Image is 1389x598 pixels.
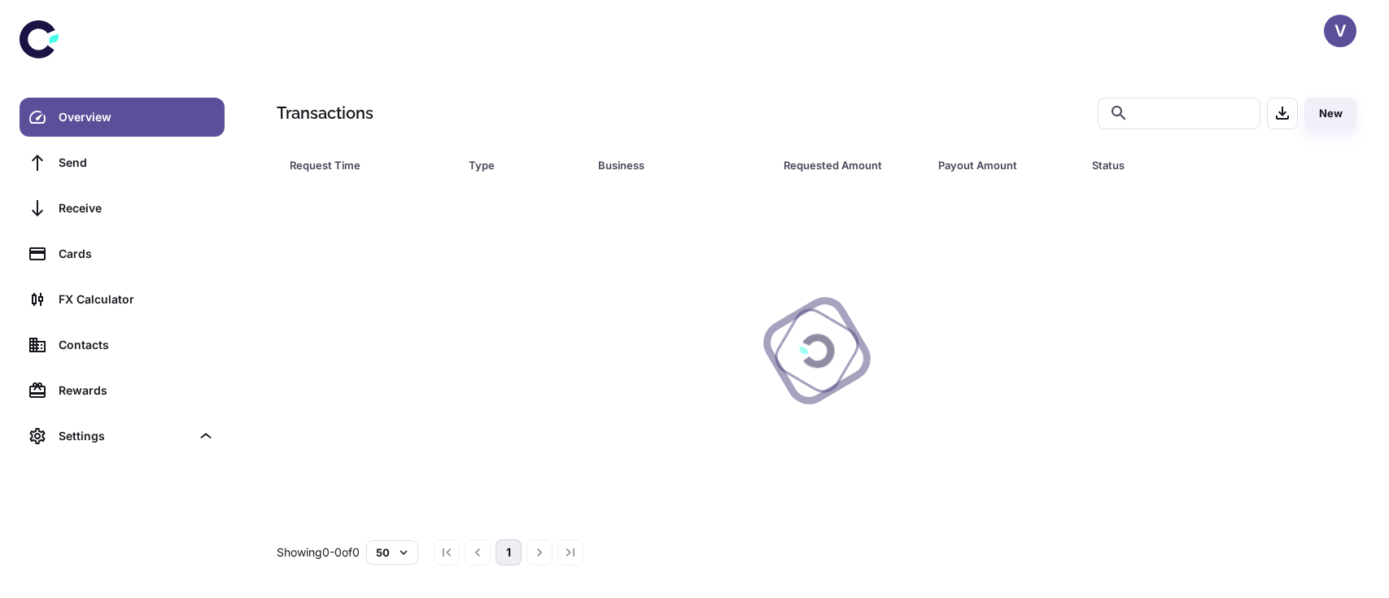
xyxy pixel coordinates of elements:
[366,540,418,565] button: 50
[59,290,215,308] div: FX Calculator
[938,154,1073,177] span: Payout Amount
[59,382,215,399] div: Rewards
[469,154,579,177] span: Type
[20,325,225,364] a: Contacts
[20,417,225,456] div: Settings
[496,539,522,565] button: page 1
[59,199,215,217] div: Receive
[59,336,215,354] div: Contacts
[784,154,919,177] span: Requested Amount
[59,245,215,263] div: Cards
[20,98,225,137] a: Overview
[784,154,898,177] div: Requested Amount
[1092,154,1289,177] span: Status
[20,189,225,228] a: Receive
[20,371,225,410] a: Rewards
[59,108,215,126] div: Overview
[469,154,557,177] div: Type
[1092,154,1268,177] div: Status
[20,280,225,319] a: FX Calculator
[20,143,225,182] a: Send
[290,154,428,177] div: Request Time
[277,543,360,561] p: Showing 0-0 of 0
[59,427,190,445] div: Settings
[59,154,215,172] div: Send
[290,154,449,177] span: Request Time
[938,154,1052,177] div: Payout Amount
[1324,15,1356,47] button: V
[20,234,225,273] a: Cards
[1304,98,1356,129] button: New
[277,101,373,125] h1: Transactions
[431,539,586,565] nav: pagination navigation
